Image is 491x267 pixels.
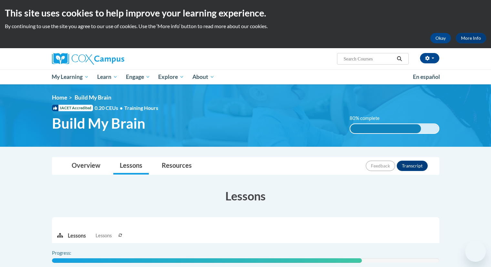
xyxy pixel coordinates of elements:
[93,69,122,84] a: Learn
[68,232,86,239] p: Lessons
[52,250,89,257] label: Progress:
[343,55,394,63] input: Search Courses
[409,70,444,84] a: En español
[52,105,93,111] span: IACET Accredited
[96,232,112,239] span: Lessons
[397,161,428,171] button: Transcript
[420,53,439,63] button: Account Settings
[52,94,67,101] a: Home
[430,33,451,43] button: Okay
[52,53,175,65] a: Cox Campus
[5,6,486,19] h2: This site uses cookies to help improve your learning experience.
[42,69,449,84] div: Main menu
[124,105,158,111] span: Training Hours
[155,157,198,175] a: Resources
[75,94,111,101] span: Build My Brain
[465,241,486,262] iframe: Button to launch messaging window
[95,104,124,112] span: 0.20 CEUs
[122,69,154,84] a: Engage
[154,69,188,84] a: Explore
[5,23,486,30] p: By continuing to use the site you agree to our use of cookies. Use the ‘More info’ button to read...
[158,73,184,81] span: Explore
[113,157,149,175] a: Lessons
[413,73,440,80] span: En español
[188,69,219,84] a: About
[97,73,118,81] span: Learn
[52,188,439,204] h3: Lessons
[192,73,214,81] span: About
[120,105,123,111] span: •
[126,73,150,81] span: Engage
[366,161,395,171] button: Feedback
[52,115,145,132] span: Build My Brain
[48,69,93,84] a: My Learning
[350,124,421,133] div: 80% complete
[456,33,486,43] a: More Info
[350,115,387,122] label: 80% complete
[65,157,107,175] a: Overview
[52,53,124,65] img: Cox Campus
[394,55,404,63] button: Search
[52,73,89,81] span: My Learning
